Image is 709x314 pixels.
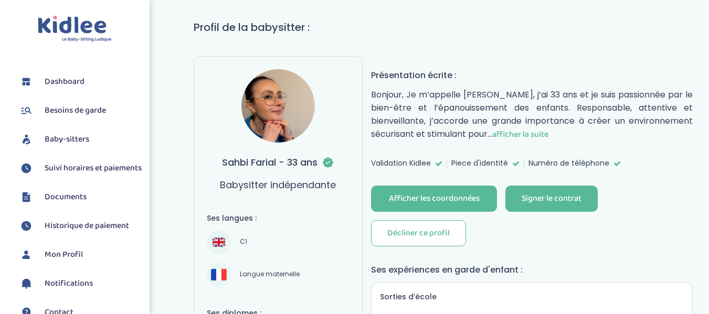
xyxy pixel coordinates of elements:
span: Documents [45,191,87,203]
div: Signer le contrat [522,193,581,205]
span: Besoins de garde [45,104,106,117]
img: Anglais [213,236,225,248]
h5: Sorties d’école [380,291,684,302]
img: babysitters.svg [18,132,34,147]
span: afficher la suite [492,128,548,141]
div: Décliner ce profil [387,228,450,240]
h4: Ses langues : [207,213,350,224]
img: notification.svg [18,276,34,291]
span: Numéro de téléphone [528,158,609,169]
p: Bonjour, Je m’appelle [PERSON_NAME], j’ai 33 ans et je suis passionnée par le bien-être et l’épan... [371,88,693,141]
img: Français [211,269,227,280]
a: Mon Profil [18,247,142,263]
img: documents.svg [18,189,34,205]
span: Mon Profil [45,248,83,261]
span: Dashboard [45,75,84,88]
h1: Profil de la babysitter : [194,19,702,35]
img: avatar [241,69,315,143]
img: suivihoraire.svg [18,160,34,176]
span: Baby-sitters [45,133,89,146]
span: Historique de paiement [45,220,129,232]
a: Suivi horaires et paiements [18,160,142,176]
span: Suivi horaires et paiements [45,162,142,175]
button: Afficher les coordonnées [371,186,497,212]
h4: Ses expériences en garde d'enfant : [371,263,693,276]
span: C1 [236,236,251,248]
span: Notifications [45,277,93,290]
h3: Sahbi Farial - 33 ans [222,155,334,169]
a: Documents [18,189,142,205]
img: logo.svg [38,16,112,42]
span: Piece d'identité [451,158,508,169]
a: Dashboard [18,74,142,90]
p: Babysitter indépendante [220,178,336,192]
button: Signer le contrat [505,186,598,212]
img: suivihoraire.svg [18,218,34,234]
img: dashboard.svg [18,74,34,90]
a: Historique de paiement [18,218,142,234]
a: Besoins de garde [18,103,142,118]
span: Validation Kidlee [371,158,431,169]
a: Baby-sitters [18,132,142,147]
div: Afficher les coordonnées [389,193,480,205]
a: Notifications [18,276,142,291]
img: profil.svg [18,247,34,263]
h4: Présentation écrite : [371,69,693,82]
img: besoin.svg [18,103,34,118]
span: Langue maternelle [236,268,303,281]
button: Décliner ce profil [371,220,466,246]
